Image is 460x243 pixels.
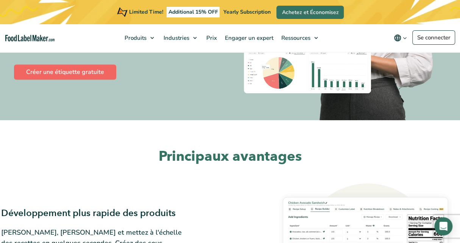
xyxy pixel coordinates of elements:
a: Prix [203,24,219,52]
a: Créer une étiquette gratuite [14,64,116,80]
div: Open Intercom Messenger [434,217,452,235]
a: Se connecter [412,30,455,45]
span: Yearly Subscription [223,8,270,16]
a: Industries [160,24,201,52]
a: Food Label Maker homepage [5,35,55,41]
a: Achetez et Économisez [276,6,344,19]
span: Produits [122,34,147,42]
span: Prix [204,34,218,42]
button: Change language [388,30,412,45]
a: Engager un expert [221,24,276,52]
a: Produits [121,24,158,52]
span: Engager un expert [223,34,274,42]
h2: Principaux avantages [6,147,454,165]
span: Ressources [279,34,311,42]
span: Limited Time! [129,8,163,16]
a: Ressources [278,24,322,52]
span: Additional 15% OFF [167,7,220,17]
h3: Développement plus rapide des produits [1,207,192,219]
span: Industries [161,34,190,42]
